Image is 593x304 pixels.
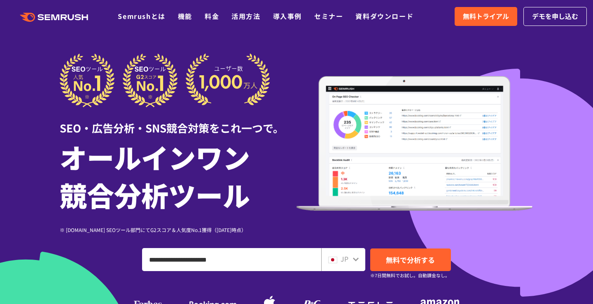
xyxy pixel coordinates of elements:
[523,7,587,26] a: デモを申し込む
[463,11,509,22] span: 無料トライアル
[273,11,302,21] a: 導入事例
[455,7,517,26] a: 無料トライアル
[355,11,413,21] a: 資料ダウンロード
[60,107,296,136] div: SEO・広告分析・SNS競合対策をこれ一つで。
[205,11,219,21] a: 料金
[118,11,165,21] a: Semrushとは
[370,248,451,271] a: 無料で分析する
[532,11,578,22] span: デモを申し込む
[370,272,450,279] small: ※7日間無料でお試し。自動課金なし。
[142,248,321,271] input: ドメイン、キーワードまたはURLを入力してください
[60,138,296,213] h1: オールインワン 競合分析ツール
[314,11,343,21] a: セミナー
[60,226,296,234] div: ※ [DOMAIN_NAME] SEOツール部門にてG2スコア＆人気度No.1獲得（[DATE]時点）
[386,255,435,265] span: 無料で分析する
[178,11,192,21] a: 機能
[231,11,260,21] a: 活用方法
[341,254,348,264] span: JP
